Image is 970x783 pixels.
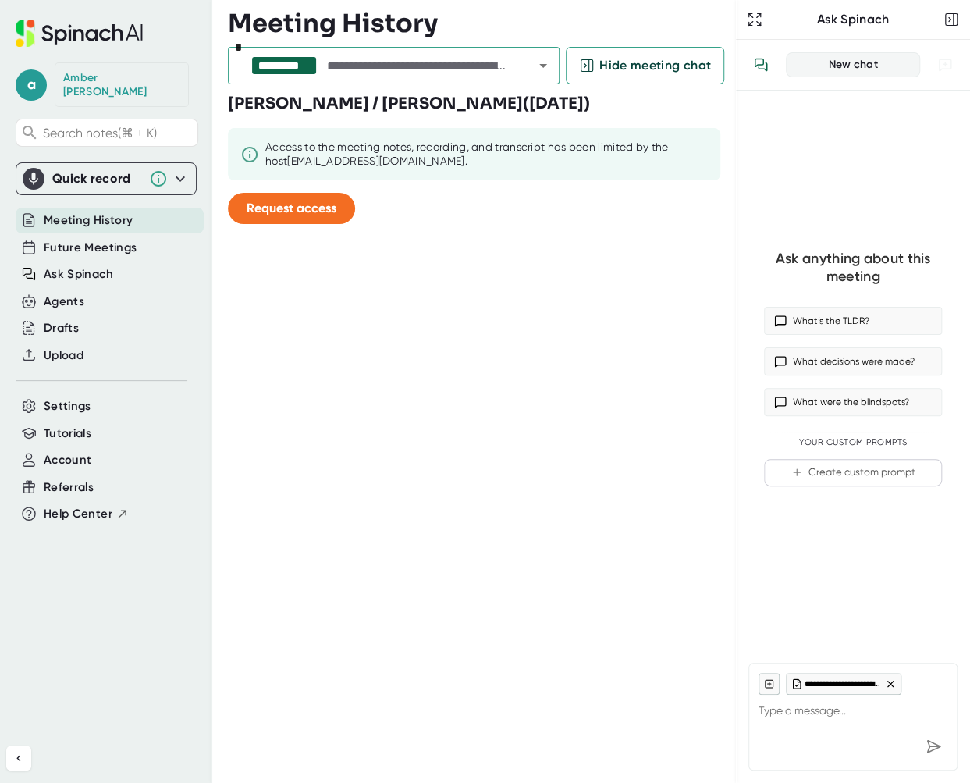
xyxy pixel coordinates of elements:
span: Hide meeting chat [599,56,711,75]
div: Send message [919,732,947,760]
button: Request access [228,193,355,224]
button: Open [532,55,554,77]
div: Quick record [23,163,190,194]
div: Amber Berry [63,71,180,98]
div: Ask anything about this meeting [764,250,942,285]
span: Request access [247,201,336,215]
button: Help Center [44,505,129,523]
button: Tutorials [44,425,91,443]
span: Help Center [44,505,112,523]
button: Create custom prompt [764,459,942,486]
span: a [16,69,47,101]
button: Account [44,451,91,469]
button: Ask Spinach [44,265,113,283]
button: Close conversation sidebar [940,9,962,30]
button: Upload [44,347,83,365]
h3: Meeting History [228,9,438,38]
button: What’s the TLDR? [764,307,942,335]
div: Ask Spinach [766,12,940,27]
button: Meeting History [44,212,133,230]
button: What were the blindspots? [764,388,942,416]
button: View conversation history [745,49,776,80]
button: Future Meetings [44,239,137,257]
div: Your Custom Prompts [764,437,942,448]
h3: [PERSON_NAME] / [PERSON_NAME] ( [DATE] ) [228,92,590,116]
button: What decisions were made? [764,347,942,375]
button: Hide meeting chat [566,47,724,84]
button: Drafts [44,319,79,337]
span: Search notes (⌘ + K) [43,126,194,141]
button: Collapse sidebar [6,746,31,771]
div: New chat [796,58,910,72]
button: Referrals [44,479,94,496]
button: Expand to Ask Spinach page [744,9,766,30]
button: Settings [44,397,91,415]
div: Access to the meeting notes, recording, and transcript has been limited by the host [EMAIL_ADDRES... [265,141,708,168]
button: Agents [44,293,84,311]
div: Quick record [52,171,141,187]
